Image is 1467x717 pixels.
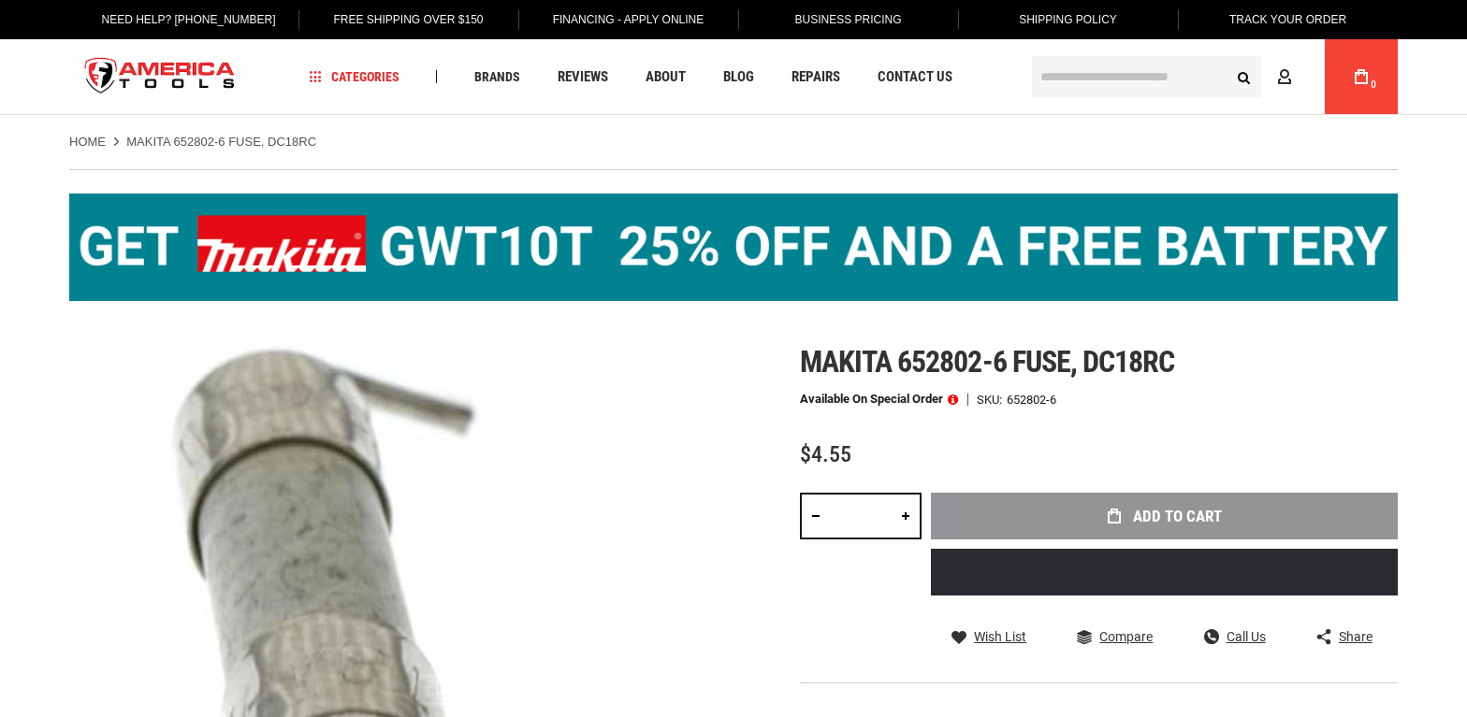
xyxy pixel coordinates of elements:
img: BOGO: Buy the Makita® XGT IMpact Wrench (GWT10T), get the BL4040 4ah Battery FREE! [69,194,1398,301]
div: 652802-6 [1007,394,1056,406]
a: Compare [1077,628,1153,645]
a: Blog [715,65,763,90]
p: Available on Special Order [800,393,958,406]
a: Brands [466,65,529,90]
span: Wish List [974,630,1026,643]
span: Blog [723,70,754,84]
a: Repairs [783,65,849,90]
a: Categories [301,65,408,90]
span: Call Us [1227,630,1266,643]
img: America Tools [69,42,251,112]
a: Call Us [1204,628,1266,645]
span: Brands [474,70,520,83]
span: 0 [1371,79,1376,90]
a: Home [69,134,106,151]
span: Compare [1099,630,1153,643]
a: 0 [1344,39,1379,114]
strong: SKU [977,394,1007,406]
span: Share [1339,630,1373,643]
span: Categories [310,70,399,83]
a: About [637,65,694,90]
button: Search [1226,59,1261,94]
span: About [646,70,686,84]
a: store logo [69,42,251,112]
span: $4.55 [800,441,851,467]
a: Reviews [549,65,617,90]
span: Makita 652802-6 fuse, dc18rc [800,344,1174,380]
a: Contact Us [869,65,961,90]
span: Shipping Policy [1019,13,1117,26]
a: Wish List [951,628,1026,645]
span: Reviews [558,70,608,84]
span: Repairs [792,70,840,84]
strong: MAKITA 652802-6 FUSE, DC18RC [126,135,316,149]
span: Contact Us [878,70,952,84]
